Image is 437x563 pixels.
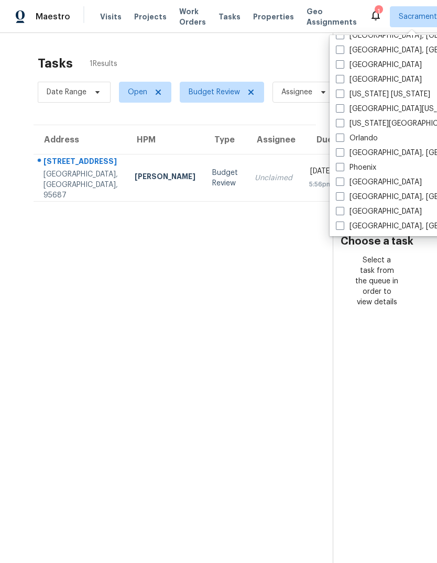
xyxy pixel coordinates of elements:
span: Assignee [281,87,312,97]
div: 5:56pm [309,179,332,190]
div: [STREET_ADDRESS] [43,156,118,169]
th: Type [204,125,246,154]
label: [US_STATE] [US_STATE] [336,89,430,100]
span: Projects [134,12,167,22]
span: Tasks [218,13,241,20]
span: Visits [100,12,122,22]
span: Properties [253,12,294,22]
div: Unclaimed [255,173,292,183]
th: Address [34,125,126,154]
div: [GEOGRAPHIC_DATA], [GEOGRAPHIC_DATA], 95687 [43,169,118,201]
span: 1 Results [90,59,117,69]
span: Date Range [47,87,86,97]
span: Work Orders [179,6,206,27]
span: Geo Assignments [307,6,357,27]
div: [DATE] [309,166,332,179]
h2: Tasks [38,58,73,69]
div: [PERSON_NAME] [135,171,195,184]
th: Due [301,125,348,154]
span: Maestro [36,12,70,22]
h3: Choose a task [341,236,413,247]
label: [GEOGRAPHIC_DATA] [336,60,422,70]
label: Phoenix [336,162,376,173]
th: HPM [126,125,204,154]
span: Open [128,87,147,97]
th: Assignee [246,125,301,154]
div: Budget Review [212,168,238,189]
label: [GEOGRAPHIC_DATA] [336,206,422,217]
span: Budget Review [189,87,240,97]
div: 1 [375,6,382,17]
label: [GEOGRAPHIC_DATA] [336,74,422,85]
label: [GEOGRAPHIC_DATA] [336,177,422,187]
label: Orlando [336,133,378,143]
div: Select a task from the queue in order to view details [355,255,399,307]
